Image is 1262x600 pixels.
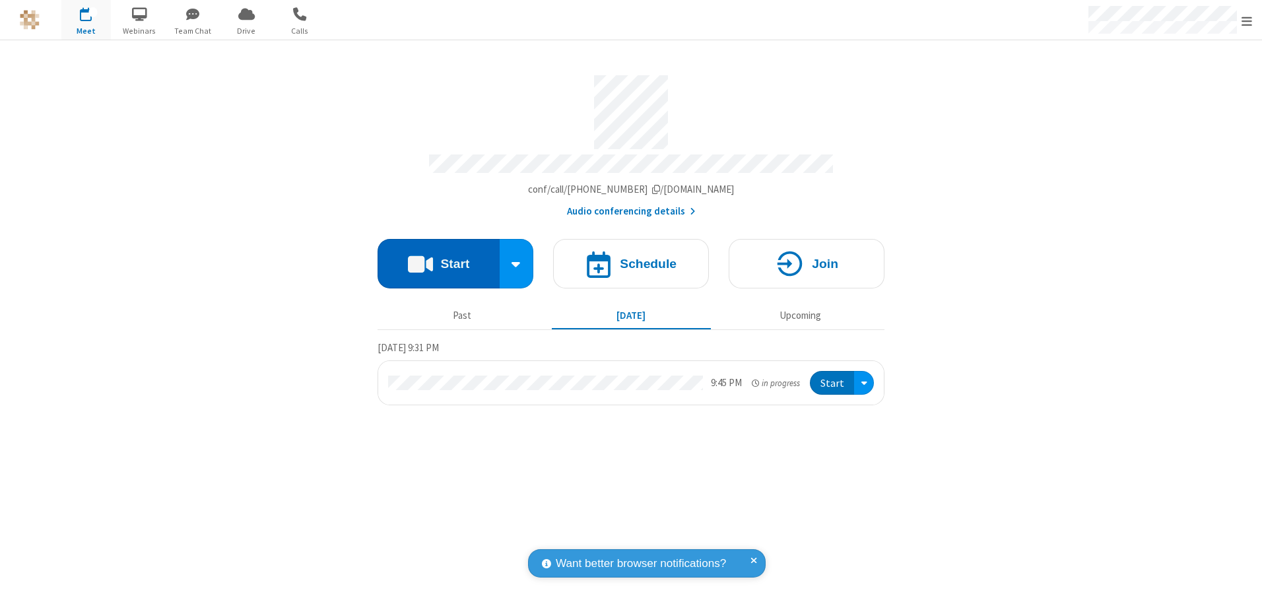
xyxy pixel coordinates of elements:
[810,371,854,395] button: Start
[567,204,696,219] button: Audio conferencing details
[528,183,735,195] span: Copy my meeting room link
[61,25,111,37] span: Meet
[378,239,500,288] button: Start
[729,239,884,288] button: Join
[168,25,218,37] span: Team Chat
[89,7,98,17] div: 1
[378,65,884,219] section: Account details
[556,555,726,572] span: Want better browser notifications?
[812,257,838,270] h4: Join
[20,10,40,30] img: QA Selenium DO NOT DELETE OR CHANGE
[752,377,800,389] em: in progress
[553,239,709,288] button: Schedule
[528,182,735,197] button: Copy my meeting room linkCopy my meeting room link
[222,25,271,37] span: Drive
[854,371,874,395] div: Open menu
[275,25,325,37] span: Calls
[440,257,469,270] h4: Start
[500,239,534,288] div: Start conference options
[620,257,677,270] h4: Schedule
[721,303,880,328] button: Upcoming
[711,376,742,391] div: 9:45 PM
[378,341,439,354] span: [DATE] 9:31 PM
[378,340,884,406] section: Today's Meetings
[552,303,711,328] button: [DATE]
[115,25,164,37] span: Webinars
[383,303,542,328] button: Past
